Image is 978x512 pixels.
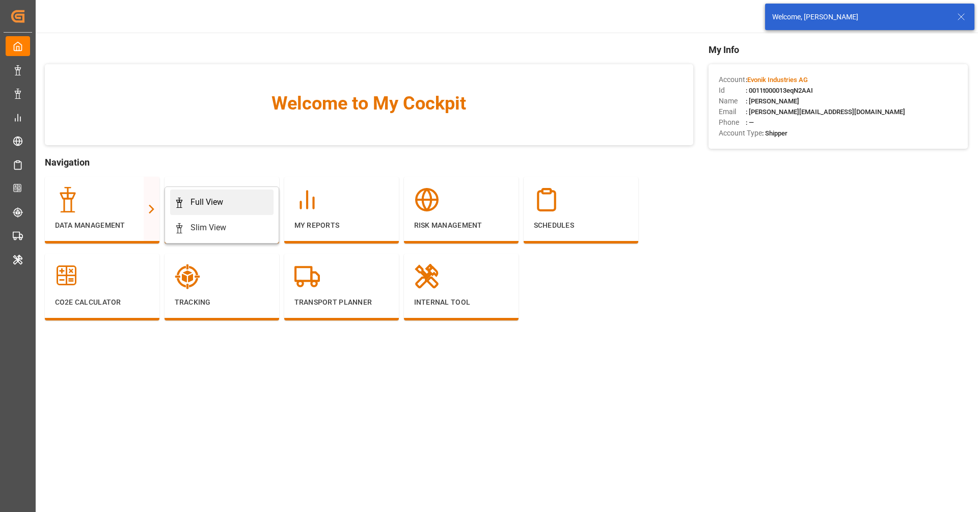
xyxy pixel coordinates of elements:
[762,129,787,137] span: : Shipper
[65,90,673,117] span: Welcome to My Cockpit
[170,215,274,240] a: Slim View
[170,190,274,215] a: Full View
[45,155,693,169] span: Navigation
[191,222,226,234] div: Slim View
[719,96,746,106] span: Name
[719,117,746,128] span: Phone
[746,108,905,116] span: : [PERSON_NAME][EMAIL_ADDRESS][DOMAIN_NAME]
[719,106,746,117] span: Email
[55,297,149,308] p: CO2e Calculator
[191,196,223,208] div: Full View
[746,119,754,126] span: : —
[719,74,746,85] span: Account
[746,76,808,84] span: :
[414,297,508,308] p: Internal Tool
[175,297,269,308] p: Tracking
[746,87,813,94] span: : 0011t000013eqN2AAI
[747,76,808,84] span: Evonik Industries AG
[772,12,947,22] div: Welcome, [PERSON_NAME]
[294,297,389,308] p: Transport Planner
[709,43,968,57] span: My Info
[294,220,389,231] p: My Reports
[719,85,746,96] span: Id
[534,220,628,231] p: Schedules
[746,97,799,105] span: : [PERSON_NAME]
[719,128,762,139] span: Account Type
[414,220,508,231] p: Risk Management
[55,220,149,231] p: Data Management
